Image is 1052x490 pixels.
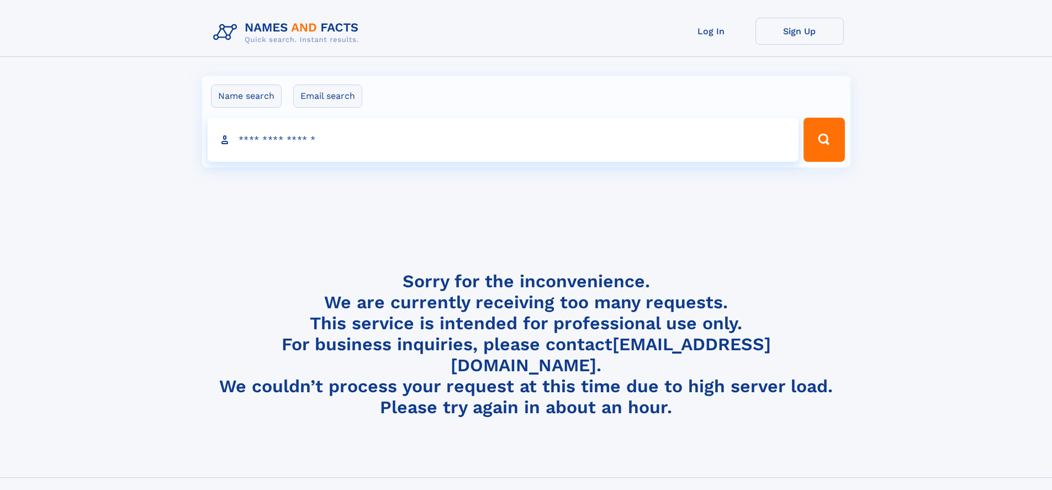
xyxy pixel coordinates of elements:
[211,85,282,108] label: Name search
[755,18,844,45] a: Sign Up
[209,271,844,418] h4: Sorry for the inconvenience. We are currently receiving too many requests. This service is intend...
[208,118,799,162] input: search input
[667,18,755,45] a: Log In
[209,18,368,48] img: Logo Names and Facts
[803,118,844,162] button: Search Button
[451,334,771,376] a: [EMAIL_ADDRESS][DOMAIN_NAME]
[293,85,362,108] label: Email search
